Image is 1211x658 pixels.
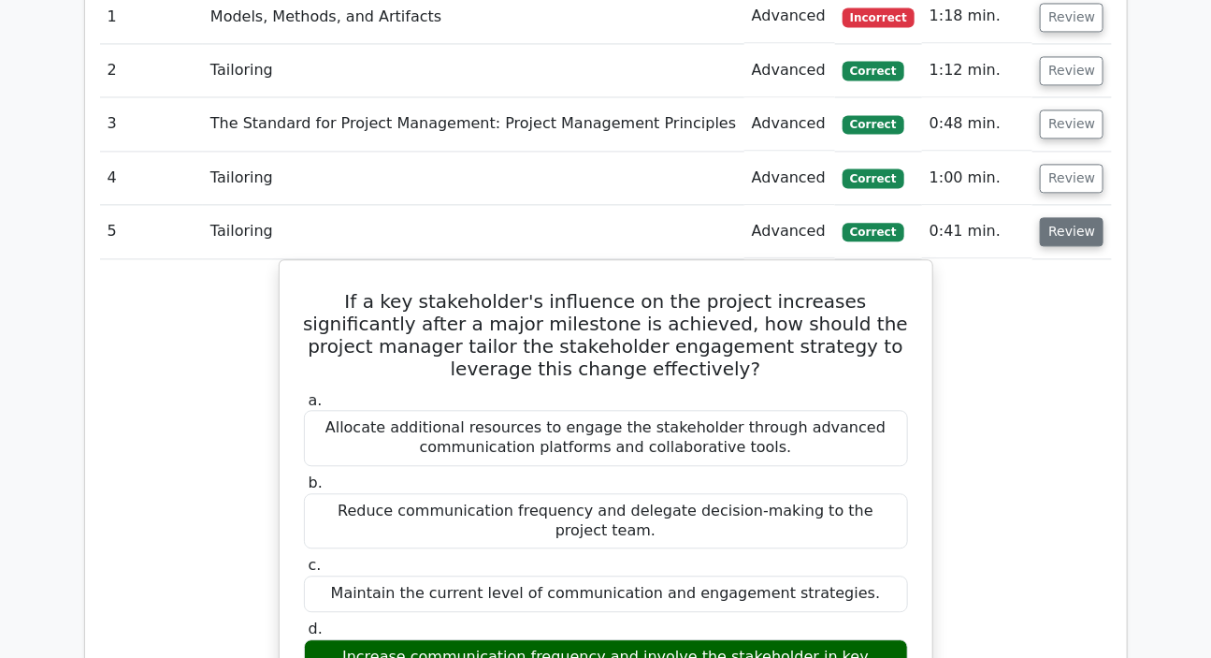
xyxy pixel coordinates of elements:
[302,290,910,380] h5: If a key stakeholder's influence on the project increases significantly after a major milestone i...
[843,223,903,241] span: Correct
[100,152,203,205] td: 4
[100,97,203,151] td: 3
[843,61,903,80] span: Correct
[304,576,908,612] div: Maintain the current level of communication and engagement strategies.
[100,44,203,97] td: 2
[1040,110,1103,139] button: Review
[843,115,903,134] span: Correct
[922,44,1032,97] td: 1:12 min.
[203,97,744,151] td: The Standard for Project Management: Project Management Principles
[309,556,322,574] span: c.
[843,168,903,187] span: Correct
[922,152,1032,205] td: 1:00 min.
[1040,56,1103,85] button: Review
[309,620,323,637] span: d.
[309,474,323,491] span: b.
[744,205,835,258] td: Advanced
[843,7,915,26] span: Incorrect
[744,97,835,151] td: Advanced
[922,205,1032,258] td: 0:41 min.
[1040,217,1103,246] button: Review
[203,152,744,205] td: Tailoring
[100,205,203,258] td: 5
[203,44,744,97] td: Tailoring
[1040,3,1103,32] button: Review
[304,410,908,466] div: Allocate additional resources to engage the stakeholder through advanced communication platforms ...
[304,493,908,549] div: Reduce communication frequency and delegate decision-making to the project team.
[1040,164,1103,193] button: Review
[309,391,323,409] span: a.
[744,44,835,97] td: Advanced
[203,205,744,258] td: Tailoring
[744,152,835,205] td: Advanced
[922,97,1032,151] td: 0:48 min.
